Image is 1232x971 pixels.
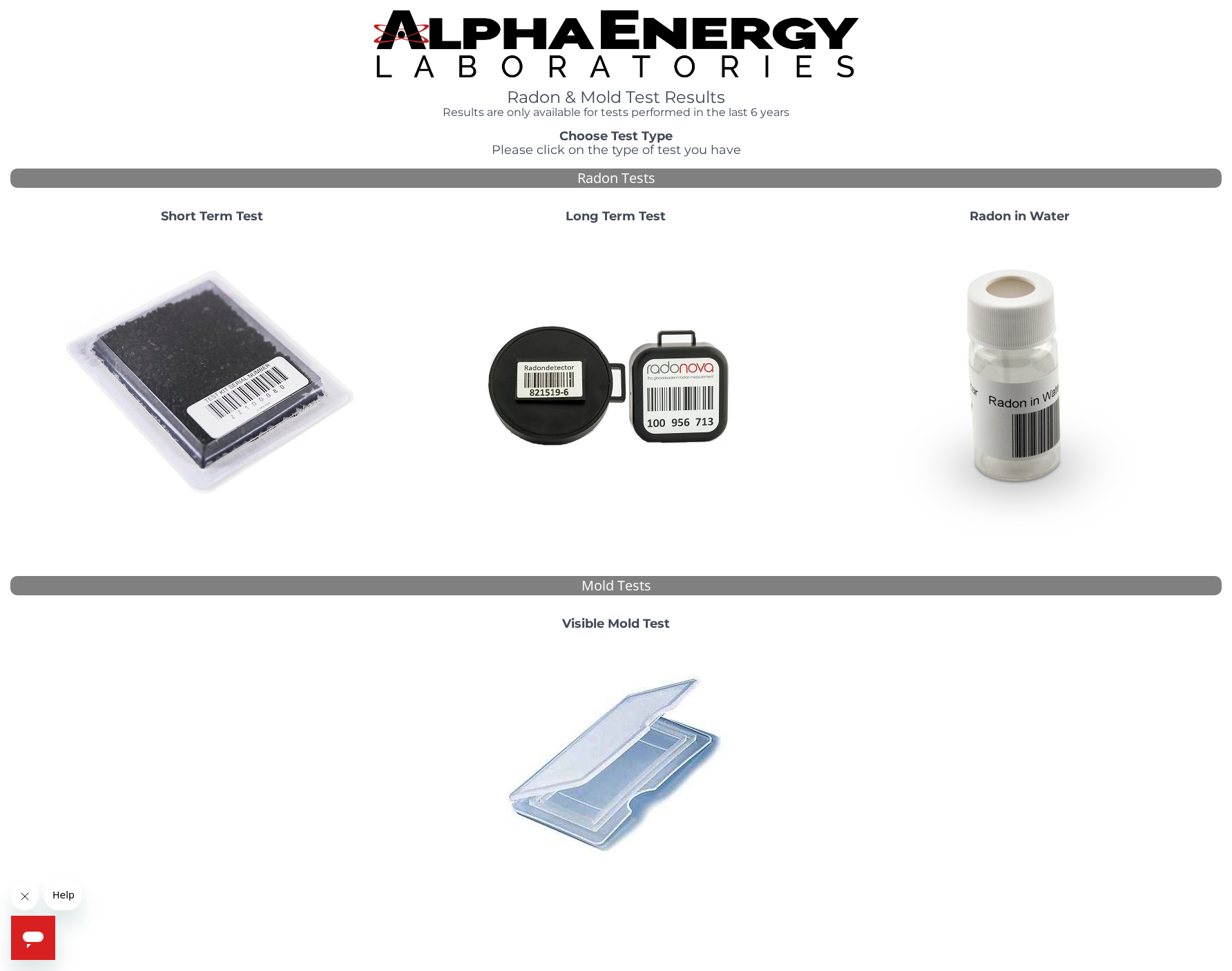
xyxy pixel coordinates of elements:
iframe: Button to launch messaging window [11,916,55,960]
span: Please click on the type of test you have [492,142,741,157]
strong: Visible Mold Test [562,616,670,631]
div: Radon Tests [10,169,1222,189]
div: Mold Tests [10,576,1222,596]
strong: Choose Test Type [559,128,673,144]
strong: Short Term Test [161,209,263,224]
strong: Long Term Test [566,209,666,224]
iframe: Close message [11,883,39,910]
h4: Results are only available for tests performed in the last 6 years [374,106,858,119]
img: ShortTerm.jpg [64,235,360,532]
strong: Radon in Water [970,209,1070,224]
h1: Radon & Mold Test Results [374,88,858,106]
img: TightCrop.jpg [374,10,858,77]
img: PI42764010.jpg [495,642,737,884]
iframe: Message from company [44,880,81,910]
img: Radtrak2vsRadtrak3.jpg [468,235,764,532]
img: RadoninWater.jpg [872,235,1168,532]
